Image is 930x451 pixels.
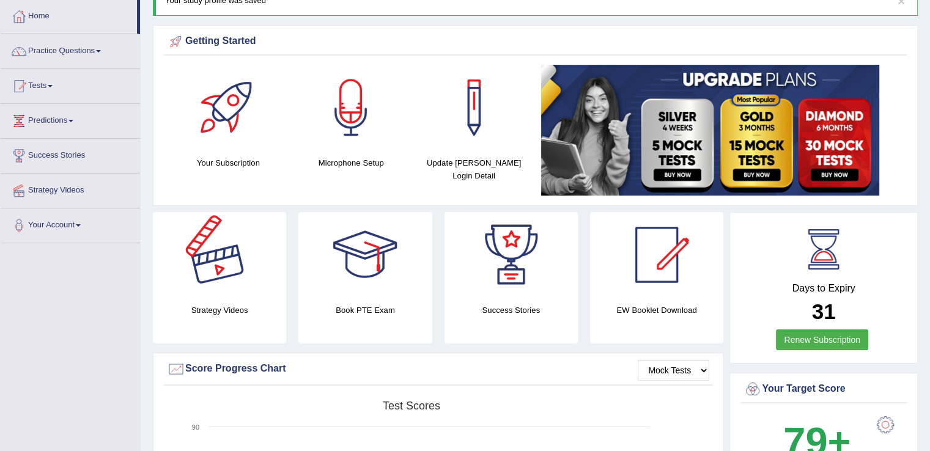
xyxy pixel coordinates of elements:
a: Predictions [1,104,140,134]
tspan: Test scores [383,400,440,412]
h4: Microphone Setup [296,156,407,169]
h4: Days to Expiry [744,283,904,294]
h4: Success Stories [445,304,578,317]
a: Strategy Videos [1,174,140,204]
h4: Book PTE Exam [298,304,432,317]
a: Tests [1,69,140,100]
a: Practice Questions [1,34,140,65]
a: Success Stories [1,139,140,169]
a: Renew Subscription [776,329,868,350]
div: Getting Started [167,32,904,51]
h4: Your Subscription [173,156,284,169]
div: Your Target Score [744,380,904,398]
div: Score Progress Chart [167,360,709,378]
h4: Strategy Videos [153,304,286,317]
text: 90 [192,424,199,431]
h4: EW Booklet Download [590,304,723,317]
h4: Update [PERSON_NAME] Login Detail [419,156,530,182]
a: Your Account [1,208,140,239]
b: 31 [812,299,836,323]
img: small5.jpg [541,65,879,196]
